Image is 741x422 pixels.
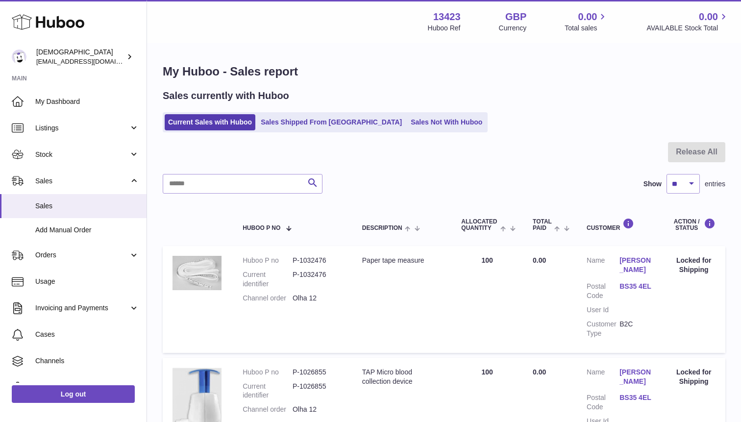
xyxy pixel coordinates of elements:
[36,48,124,66] div: [DEMOGRAPHIC_DATA]
[35,356,139,366] span: Channels
[173,256,222,290] img: 1739881904.png
[163,64,725,79] h1: My Huboo - Sales report
[243,368,293,377] dt: Huboo P no
[35,277,139,286] span: Usage
[362,256,442,265] div: Paper tape measure
[35,250,129,260] span: Orders
[643,179,662,189] label: Show
[578,10,597,24] span: 0.00
[12,385,135,403] a: Log out
[499,24,527,33] div: Currency
[619,256,652,274] a: [PERSON_NAME]
[35,150,129,159] span: Stock
[362,225,402,231] span: Description
[293,294,343,303] dd: Olha 12
[619,282,652,291] a: BS35 4EL
[12,50,26,64] img: olgazyuz@outlook.com
[672,218,716,231] div: Action / Status
[619,393,652,402] a: BS35 4EL
[699,10,718,24] span: 0.00
[35,303,129,313] span: Invoicing and Payments
[533,368,546,376] span: 0.00
[35,97,139,106] span: My Dashboard
[451,246,523,352] td: 100
[646,10,729,33] a: 0.00 AVAILABLE Stock Total
[243,225,280,231] span: Huboo P no
[243,294,293,303] dt: Channel order
[243,382,293,400] dt: Current identifier
[243,405,293,414] dt: Channel order
[587,393,619,412] dt: Postal Code
[565,24,608,33] span: Total sales
[587,282,619,300] dt: Postal Code
[587,368,619,389] dt: Name
[533,219,552,231] span: Total paid
[619,368,652,386] a: [PERSON_NAME]
[36,57,144,65] span: [EMAIL_ADDRESS][DOMAIN_NAME]
[243,256,293,265] dt: Huboo P no
[35,201,139,211] span: Sales
[293,270,343,289] dd: P-1032476
[461,219,497,231] span: ALLOCATED Quantity
[587,320,619,338] dt: Customer Type
[35,330,139,339] span: Cases
[293,405,343,414] dd: Olha 12
[35,225,139,235] span: Add Manual Order
[587,218,652,231] div: Customer
[565,10,608,33] a: 0.00 Total sales
[587,256,619,277] dt: Name
[705,179,725,189] span: entries
[433,10,461,24] strong: 13423
[619,320,652,338] dd: B2C
[646,24,729,33] span: AVAILABLE Stock Total
[257,114,405,130] a: Sales Shipped From [GEOGRAPHIC_DATA]
[505,10,526,24] strong: GBP
[35,176,129,186] span: Sales
[165,114,255,130] a: Current Sales with Huboo
[533,256,546,264] span: 0.00
[362,368,442,386] div: TAP Micro blood collection device
[243,270,293,289] dt: Current identifier
[587,305,619,315] dt: User Id
[163,89,289,102] h2: Sales currently with Huboo
[672,256,716,274] div: Locked for Shipping
[428,24,461,33] div: Huboo Ref
[672,368,716,386] div: Locked for Shipping
[35,124,129,133] span: Listings
[293,368,343,377] dd: P-1026855
[407,114,486,130] a: Sales Not With Huboo
[293,256,343,265] dd: P-1032476
[293,382,343,400] dd: P-1026855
